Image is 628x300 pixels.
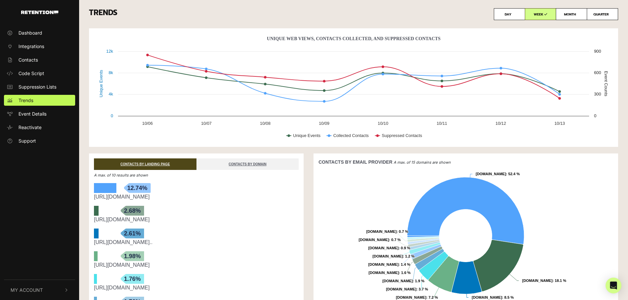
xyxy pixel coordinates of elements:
span: Contacts [18,56,38,63]
tspan: [DOMAIN_NAME] [368,262,399,266]
span: Code Script [18,70,44,77]
text: : 0.7 % [359,238,401,242]
text: 600 [594,70,601,75]
text: 0 [111,113,113,118]
text: Unique Events [293,133,320,138]
strong: CONTACTS BY EMAIL PROVIDER [318,159,392,165]
a: [URL][DOMAIN_NAME] [94,194,150,200]
span: Dashboard [18,29,42,36]
tspan: [DOMAIN_NAME] [366,230,397,233]
tspan: [DOMAIN_NAME] [476,172,506,176]
text: Suppressed Contacts [382,133,422,138]
a: [URL][DOMAIN_NAME] [94,217,150,222]
a: [URL][DOMAIN_NAME] [94,262,150,268]
text: 10/11 [436,121,447,126]
text: 10/12 [495,121,506,126]
span: Suppression Lists [18,83,56,90]
h3: TRENDS [89,8,618,20]
span: Integrations [18,43,44,50]
text: 10/09 [319,121,329,126]
text: Unique Events [99,70,104,97]
a: Dashboard [4,27,75,38]
text: 10/13 [554,121,565,126]
tspan: [DOMAIN_NAME] [382,279,413,283]
span: My Account [11,286,43,293]
div: Open Intercom Messenger [606,278,621,293]
text: 10/06 [142,121,153,126]
a: Reactivate [4,122,75,133]
span: 2.68% [121,206,144,216]
a: [URL][DOMAIN_NAME] [94,285,150,290]
tspan: [DOMAIN_NAME] [368,246,399,250]
text: 10/07 [201,121,212,126]
text: 10/10 [378,121,388,126]
text: 0 [594,113,596,118]
em: A max. of 15 domains are shown [394,160,451,165]
span: Support [18,137,36,144]
span: Trends [18,97,33,104]
text: : 18.1 % [522,279,566,283]
a: Contacts [4,54,75,65]
a: Code Script [4,68,75,79]
div: https://www.levenger.com/products/new-york-public-library-half-pint-delivery-tote-bag [94,238,299,246]
span: 12.74% [124,183,151,193]
text: : 1.6 % [369,271,410,275]
a: CONTACTS BY LANDING PAGE [94,158,196,170]
text: Unique Web Views, Contacts Collected, And Suppressed Contacts [267,36,441,41]
div: https://www.levenger.com/collections/levenger-pens [94,284,299,292]
label: DAY [494,8,525,20]
label: QUARTER [587,8,618,20]
span: Event Details [18,110,46,117]
text: : 1.2 % [373,254,414,258]
a: CONTACTS BY DOMAIN [196,158,299,170]
span: 1.76% [121,274,144,284]
span: 2.61% [121,229,144,238]
a: Suppression Lists [4,81,75,92]
text: 8k [108,70,113,75]
text: : 0.7 % [366,230,408,233]
text: 10/08 [260,121,271,126]
a: Support [4,135,75,146]
button: My Account [4,280,75,300]
a: Trends [4,95,75,106]
em: A max. of 10 results are shown [94,173,148,177]
text: Event Counts [604,71,609,96]
div: https://www.levenger.com/products/traveler [94,261,299,269]
text: 4k [108,92,113,96]
text: 900 [594,49,601,54]
a: Integrations [4,41,75,52]
span: Reactivate [18,124,42,131]
tspan: [DOMAIN_NAME] [522,279,553,283]
a: [URL][DOMAIN_NAME].. [94,239,153,245]
img: Retention.com [21,11,58,14]
text: 300 [594,92,601,96]
div: https://www.levenger.com/ [94,193,299,201]
text: : 52.4 % [476,172,520,176]
div: https://www.levenger.com/collections/desk-accessories [94,216,299,224]
tspan: [DOMAIN_NAME] [373,254,403,258]
tspan: [DOMAIN_NAME] [396,295,426,299]
span: 1.98% [121,251,144,261]
text: : 8.5 % [472,295,514,299]
tspan: [DOMAIN_NAME] [472,295,502,299]
text: : 0.9 % [368,246,410,250]
text: : 3.7 % [386,287,428,291]
text: : 7.2 % [396,295,438,299]
tspan: [DOMAIN_NAME] [386,287,416,291]
svg: Unique Web Views, Contacts Collected, And Suppressed Contacts [94,33,613,145]
text: : 1.4 % [368,262,410,266]
a: Event Details [4,108,75,119]
text: 12k [106,49,113,54]
text: Collected Contacts [333,133,369,138]
tspan: [DOMAIN_NAME] [369,271,399,275]
label: MONTH [556,8,587,20]
text: : 1.9 % [382,279,424,283]
tspan: [DOMAIN_NAME] [359,238,389,242]
label: WEEK [525,8,556,20]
